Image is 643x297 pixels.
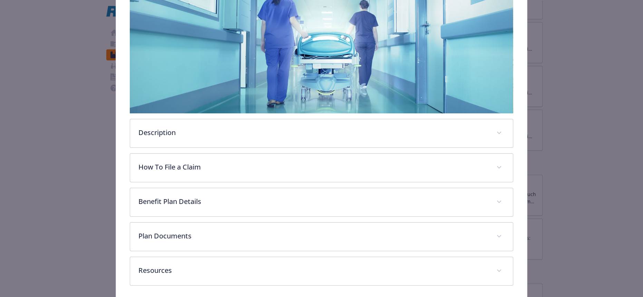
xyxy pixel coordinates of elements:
p: Description [138,127,488,138]
p: Resources [138,265,488,276]
div: Benefit Plan Details [130,188,513,216]
p: How To File a Claim [138,162,488,172]
p: Plan Documents [138,231,488,241]
p: Benefit Plan Details [138,196,488,207]
div: How To File a Claim [130,154,513,182]
div: Plan Documents [130,223,513,251]
div: Resources [130,257,513,285]
div: Description [130,119,513,147]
